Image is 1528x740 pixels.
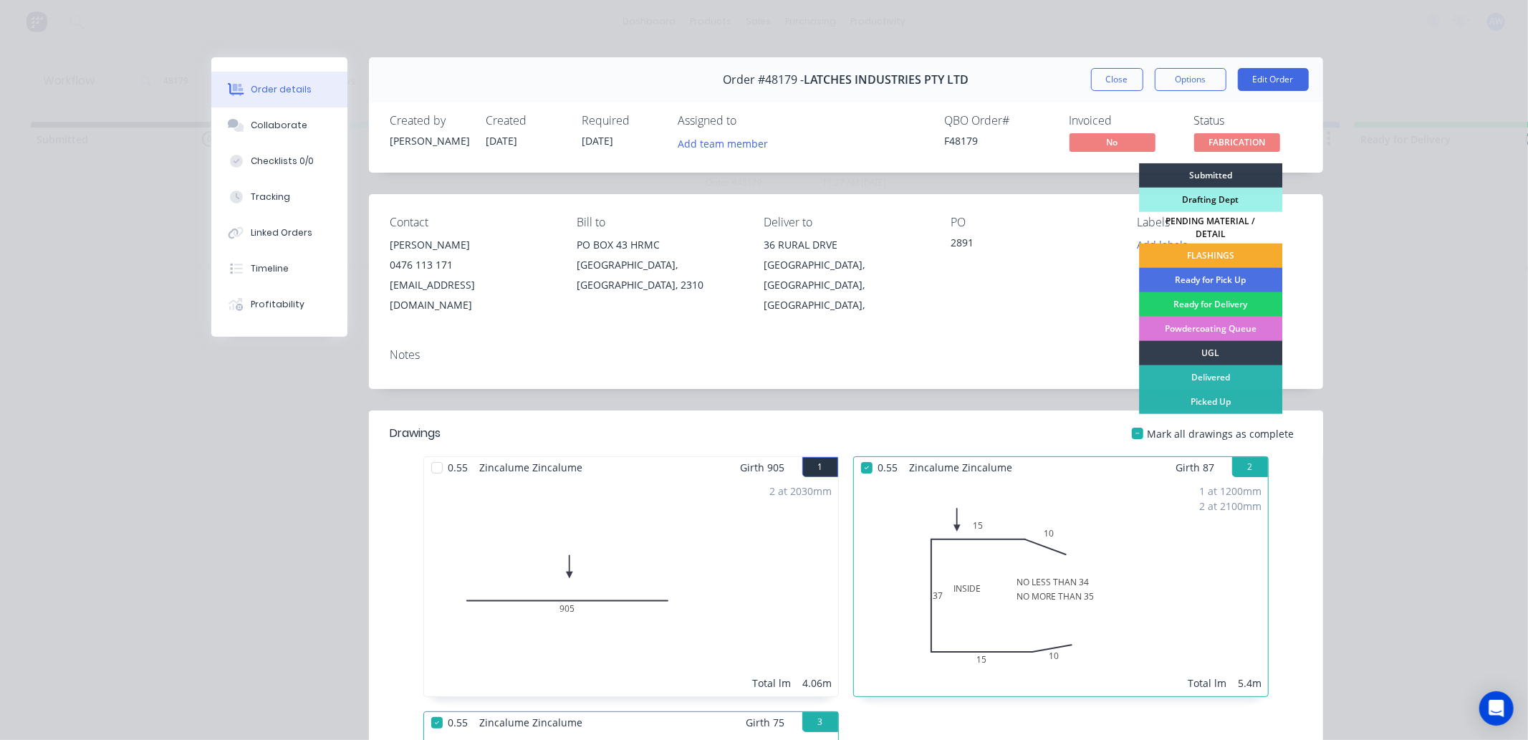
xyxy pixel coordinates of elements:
div: Tracking [251,191,290,203]
div: 0476 113 171 [390,255,554,275]
span: Girth 905 [741,457,785,478]
span: 0.55 [443,457,474,478]
div: FLASHINGS [1139,244,1282,268]
div: [GEOGRAPHIC_DATA], [GEOGRAPHIC_DATA], 2310 [577,255,741,295]
div: Picked Up [1139,390,1282,414]
div: Delivered [1139,365,1282,390]
div: Contact [390,216,554,229]
span: Girth 87 [1176,457,1215,478]
div: Bill to [577,216,741,229]
div: Powdercoating Queue [1139,317,1282,341]
button: Collaborate [211,107,347,143]
span: [DATE] [582,134,614,148]
button: Checklists 0/0 [211,143,347,179]
div: 5.4m [1239,676,1262,691]
div: F48179 [945,133,1052,148]
div: [GEOGRAPHIC_DATA], [GEOGRAPHIC_DATA], [GEOGRAPHIC_DATA], [764,255,928,315]
div: QBO Order # [945,114,1052,128]
div: [EMAIL_ADDRESS][DOMAIN_NAME] [390,275,554,315]
div: [PERSON_NAME] [390,133,469,148]
div: 2 at 2100mm [1200,499,1262,514]
button: Close [1091,68,1143,91]
button: Linked Orders [211,215,347,251]
div: Status [1194,114,1302,128]
button: Tracking [211,179,347,215]
div: 1 at 1200mm [1200,484,1262,499]
div: PO [951,216,1115,229]
div: Drawings [390,425,441,442]
button: Order details [211,72,347,107]
span: LATCHES INDUSTRIES PTY LTD [804,73,969,87]
div: UGL [1139,341,1282,365]
span: Order #48179 - [723,73,804,87]
button: 3 [802,712,838,732]
div: 2 at 2030mm [770,484,832,499]
div: Order details [251,83,312,96]
div: Linked Orders [251,226,312,239]
div: Created [486,114,565,128]
span: Zincalume Zincalume [474,712,589,733]
span: No [1070,133,1155,151]
span: FABRICATION [1194,133,1280,151]
div: Invoiced [1070,114,1177,128]
button: 2 [1232,457,1268,477]
div: PO BOX 43 HRMC[GEOGRAPHIC_DATA], [GEOGRAPHIC_DATA], 2310 [577,235,741,295]
div: 4.06m [803,676,832,691]
span: Zincalume Zincalume [904,457,1019,478]
div: Total lm [753,676,792,691]
div: 2891 [951,235,1115,255]
div: Timeline [251,262,289,275]
button: Timeline [211,251,347,287]
div: Open Intercom Messenger [1479,691,1514,726]
div: Profitability [251,298,304,311]
div: [PERSON_NAME] [390,235,554,255]
button: FABRICATION [1194,133,1280,155]
span: 0.55 [443,712,474,733]
span: [DATE] [486,134,518,148]
div: 36 RURAL DRVE [764,235,928,255]
div: Checklists 0/0 [251,155,314,168]
button: Add team member [678,133,776,153]
div: Ready for Delivery [1139,292,1282,317]
div: Drafting Dept [1139,188,1282,212]
span: Girth 75 [746,712,785,733]
div: 36 RURAL DRVE[GEOGRAPHIC_DATA], [GEOGRAPHIC_DATA], [GEOGRAPHIC_DATA], [764,235,928,315]
div: Assigned to [678,114,822,128]
div: Notes [390,348,1302,362]
div: INSIDENO LESS THAN 34NO MORE THAN 3510153715101 at 1200mm2 at 2100mmTotal lm5.4m [854,478,1268,696]
div: Created by [390,114,469,128]
div: Total lm [1188,676,1227,691]
span: Zincalume Zincalume [474,457,589,478]
div: PO BOX 43 HRMC [577,235,741,255]
button: 1 [802,457,838,477]
button: Add labels [1130,235,1196,254]
div: Collaborate [251,119,307,132]
button: Add team member [670,133,775,153]
button: Edit Order [1238,68,1309,91]
div: Required [582,114,661,128]
div: Labels [1138,216,1302,229]
button: Profitability [211,287,347,322]
div: Submitted [1139,163,1282,188]
button: Options [1155,68,1226,91]
div: [PERSON_NAME]0476 113 171[EMAIL_ADDRESS][DOMAIN_NAME] [390,235,554,315]
div: Ready for Pick Up [1139,268,1282,292]
div: Deliver to [764,216,928,229]
div: PENDING MATERIAL / DETAIL [1139,212,1282,244]
span: 0.55 [873,457,904,478]
div: 09052 at 2030mmTotal lm4.06m [424,478,838,696]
